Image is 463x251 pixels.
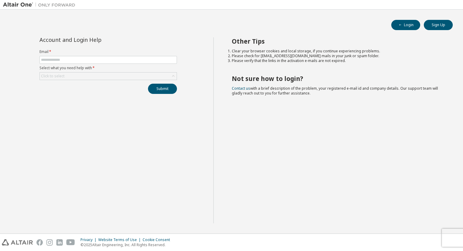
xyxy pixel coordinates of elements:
button: Submit [148,84,177,94]
a: Contact us [232,86,250,91]
div: Cookie Consent [143,237,174,242]
img: instagram.svg [46,239,53,246]
img: altair_logo.svg [2,239,33,246]
div: Privacy [80,237,98,242]
label: Email [39,49,177,54]
li: Please check for [EMAIL_ADDRESS][DOMAIN_NAME] mails in your junk or spam folder. [232,54,442,58]
li: Clear your browser cookies and local storage, if you continue experiencing problems. [232,49,442,54]
div: Website Terms of Use [98,237,143,242]
img: linkedin.svg [56,239,63,246]
label: Select what you need help with [39,66,177,70]
button: Sign Up [424,20,453,30]
div: Click to select [41,74,65,79]
p: © 2025 Altair Engineering, Inc. All Rights Reserved. [80,242,174,247]
div: Click to select [40,73,177,80]
span: with a brief description of the problem, your registered e-mail id and company details. Our suppo... [232,86,438,96]
div: Account and Login Help [39,37,150,42]
li: Please verify that the links in the activation e-mails are not expired. [232,58,442,63]
img: facebook.svg [36,239,43,246]
h2: Other Tips [232,37,442,45]
img: Altair One [3,2,78,8]
h2: Not sure how to login? [232,75,442,82]
button: Login [391,20,420,30]
img: youtube.svg [66,239,75,246]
